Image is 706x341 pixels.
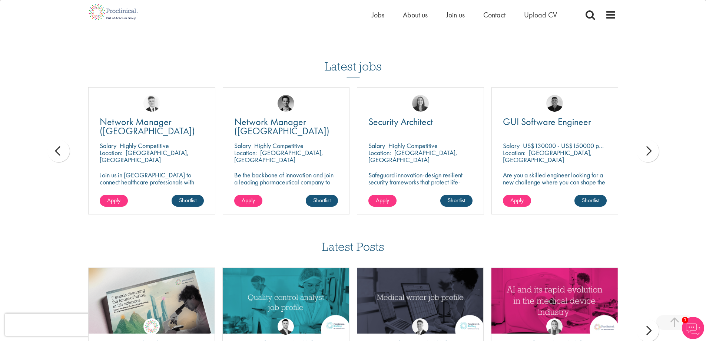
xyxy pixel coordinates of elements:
[234,117,338,136] a: Network Manager ([GEOGRAPHIC_DATA])
[523,141,622,150] p: US$130000 - US$150000 per annum
[368,117,473,127] a: Security Architect
[574,195,607,207] a: Shortlist
[368,171,473,193] p: Safeguard innovation-design resilient security frameworks that protect life-changing pharmaceutic...
[510,196,524,204] span: Apply
[503,148,592,164] p: [GEOGRAPHIC_DATA], [GEOGRAPHIC_DATA]
[100,115,195,137] span: Network Manager ([GEOGRAPHIC_DATA])
[89,268,215,334] a: Link to a post
[491,268,618,334] img: AI and Its Impact on the Medical Device Industry | Proclinical
[242,196,255,204] span: Apply
[503,195,531,207] a: Apply
[503,141,520,150] span: Salary
[403,10,428,20] a: About us
[524,10,557,20] a: Upload CV
[376,196,389,204] span: Apply
[234,195,262,207] a: Apply
[100,171,204,200] p: Join us in [GEOGRAPHIC_DATA] to connect healthcare professionals with breakthrough therapies and ...
[234,141,251,150] span: Salary
[546,318,563,335] img: Hannah Burke
[682,317,704,339] img: Chatbot
[278,95,294,112] img: Max Slevogt
[412,318,428,335] img: George Watson
[412,95,429,112] img: Mia Kellerman
[172,195,204,207] a: Shortlist
[368,141,385,150] span: Salary
[223,268,349,334] img: quality control analyst job profile
[100,141,116,150] span: Salary
[5,314,100,336] iframe: reCAPTCHA
[368,115,433,128] span: Security Architect
[446,10,465,20] a: Join us
[254,141,304,150] p: Highly Competitive
[357,268,484,334] img: Medical writer job profile
[325,42,382,78] h3: Latest jobs
[100,148,122,157] span: Location:
[234,115,329,137] span: Network Manager ([GEOGRAPHIC_DATA])
[503,117,607,127] a: GUI Software Engineer
[100,117,204,136] a: Network Manager ([GEOGRAPHIC_DATA])
[368,195,397,207] a: Apply
[637,140,659,162] div: next
[100,195,128,207] a: Apply
[107,196,120,204] span: Apply
[483,10,506,20] a: Contact
[368,148,391,157] span: Location:
[503,171,607,200] p: Are you a skilled engineer looking for a new challenge where you can shape the future of healthca...
[234,171,338,200] p: Be the backbone of innovation and join a leading pharmaceutical company to help keep life-changin...
[47,140,70,162] div: prev
[278,318,294,335] img: Joshua Godden
[440,195,473,207] a: Shortlist
[89,268,215,339] img: Proclinical: Life sciences hiring trends report 2025
[503,148,526,157] span: Location:
[322,240,384,258] h3: Latest Posts
[491,268,618,334] a: Link to a post
[223,268,349,334] a: Link to a post
[234,148,257,157] span: Location:
[546,95,563,112] img: Christian Andersen
[120,141,169,150] p: Highly Competitive
[306,195,338,207] a: Shortlist
[682,317,688,323] span: 1
[372,10,384,20] a: Jobs
[100,148,189,164] p: [GEOGRAPHIC_DATA], [GEOGRAPHIC_DATA]
[503,115,591,128] span: GUI Software Engineer
[234,148,323,164] p: [GEOGRAPHIC_DATA], [GEOGRAPHIC_DATA]
[143,318,160,335] img: Proclinical Group
[388,141,438,150] p: Highly Competitive
[368,148,457,164] p: [GEOGRAPHIC_DATA], [GEOGRAPHIC_DATA]
[357,268,484,334] a: Link to a post
[143,95,160,112] img: Nicolas Daniel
